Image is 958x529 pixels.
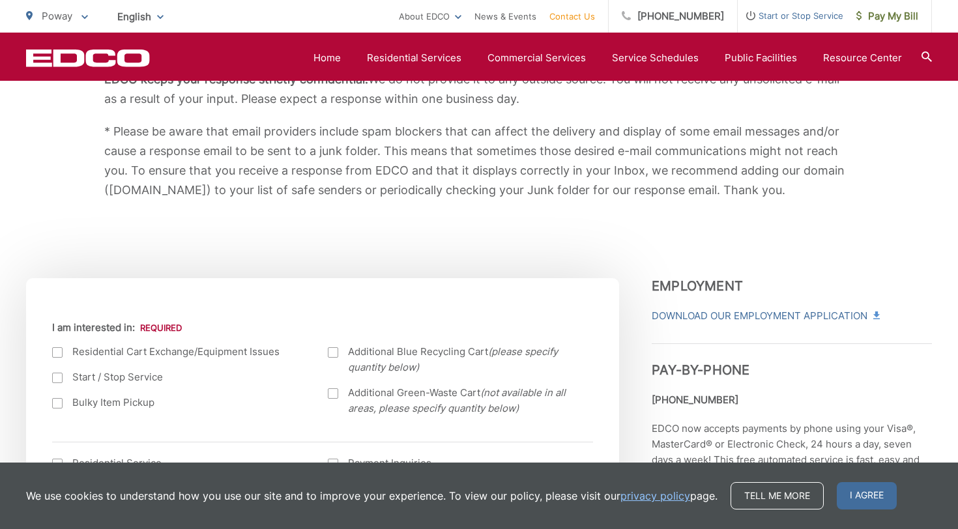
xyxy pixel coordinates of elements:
span: English [108,5,173,28]
label: Residential Cart Exchange/Equipment Issues [52,344,302,360]
a: Tell me more [731,482,824,509]
p: EDCO now accepts payments by phone using your Visa®, MasterCard® or Electronic Check, 24 hours a ... [652,421,932,483]
span: I agree [837,482,897,509]
label: Start / Stop Service [52,369,302,385]
strong: [PHONE_NUMBER] [652,393,738,406]
a: Home [313,50,341,66]
span: Additional Green-Waste Cart [348,385,577,416]
a: Service Schedules [612,50,699,66]
p: We use cookies to understand how you use our site and to improve your experience. To view our pol... [26,488,718,504]
a: Download Our Employment Application [652,308,878,324]
em: (please specify quantity below) [348,345,558,373]
p: We do not provide it to any outside source. You will not receive any unsolicited e-mail as a resu... [104,70,854,109]
span: Poway [42,10,72,22]
a: Contact Us [549,8,595,24]
label: Residential Service [52,455,302,471]
a: News & Events [474,8,536,24]
a: Resource Center [823,50,902,66]
a: privacy policy [620,488,690,504]
span: Pay My Bill [856,8,918,24]
h3: Employment [652,278,932,294]
a: Residential Services [367,50,461,66]
a: Public Facilities [725,50,797,66]
label: Payment Inquiries [328,455,577,471]
a: EDCD logo. Return to the homepage. [26,49,150,67]
label: Bulky Item Pickup [52,395,302,410]
label: I am interested in: [52,322,182,334]
span: Additional Blue Recycling Cart [348,344,577,375]
a: Commercial Services [487,50,586,66]
em: (not available in all areas, please specify quantity below) [348,386,566,414]
a: About EDCO [399,8,461,24]
p: * Please be aware that email providers include spam blockers that can affect the delivery and dis... [104,122,854,200]
h3: Pay-by-Phone [652,343,932,378]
